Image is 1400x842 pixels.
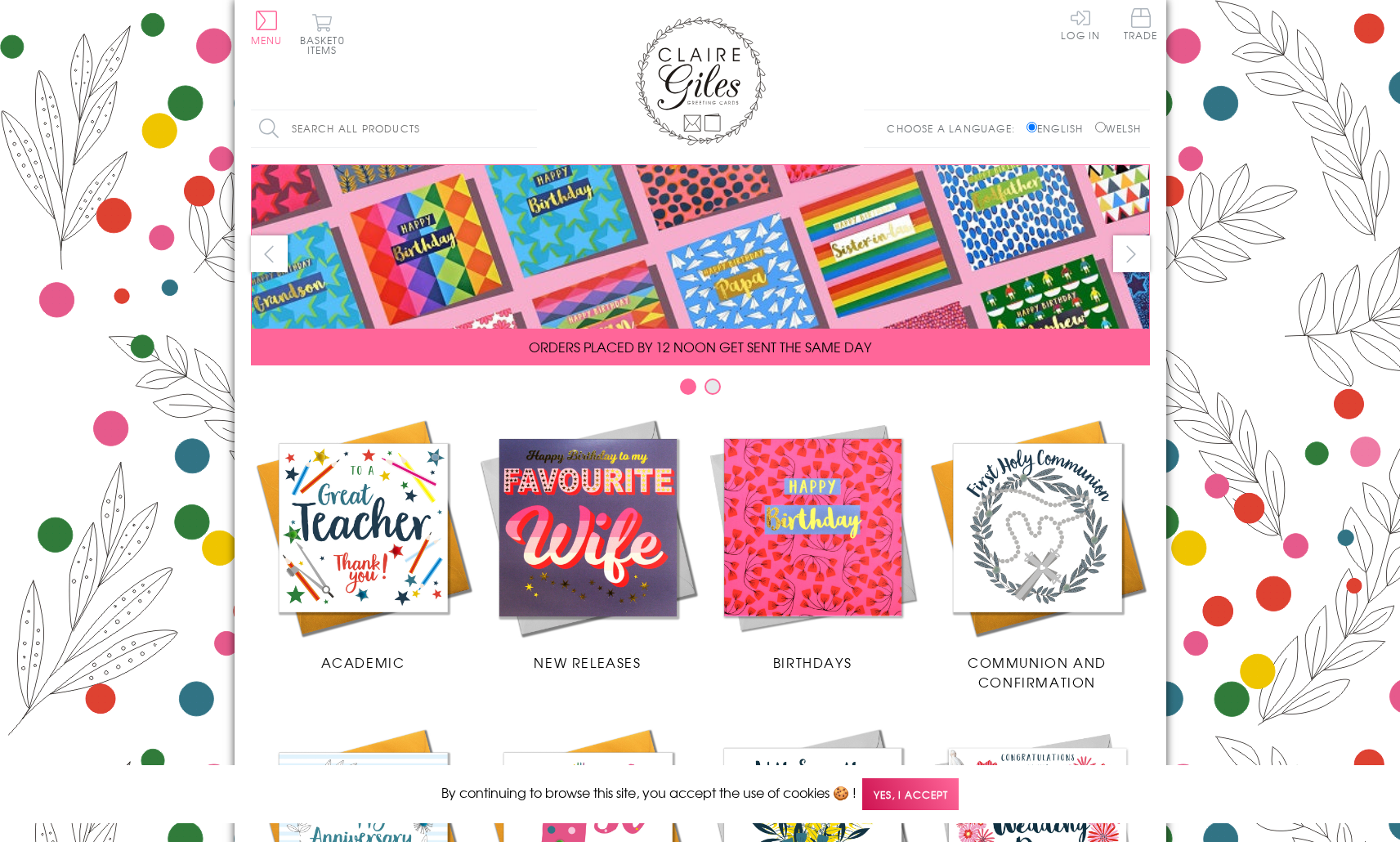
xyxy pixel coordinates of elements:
[476,415,700,672] a: New Releases
[307,33,345,57] span: 0 items
[968,652,1107,692] span: Communion and Confirmation
[635,16,766,146] img: Claire Giles Greetings Cards
[1027,121,1091,136] label: English
[1124,8,1158,43] a: Trade
[251,378,1150,403] div: Carousel Pagination
[700,415,925,672] a: Birthdays
[251,235,288,272] button: prev
[704,378,721,395] button: Carousel Page 2
[251,415,476,672] a: Academic
[862,778,959,810] span: Yes, I accept
[925,415,1150,692] a: Communion and Confirmation
[680,378,696,395] button: Carousel Page 1 (Current Slide)
[1095,121,1142,136] label: Welsh
[251,33,283,47] span: Menu
[534,652,641,672] span: New Releases
[1124,8,1158,40] span: Trade
[773,652,852,672] span: Birthdays
[529,337,871,356] span: ORDERS PLACED BY 12 NOON GET SENT THE SAME DAY
[1027,122,1037,132] input: English
[1113,235,1150,272] button: next
[1095,122,1106,132] input: Welsh
[321,652,405,672] span: Academic
[1061,8,1100,40] a: Log In
[251,11,283,45] button: Menu
[251,110,537,147] input: Search all products
[300,13,345,55] button: Basket0 items
[887,121,1023,136] p: Choose a language:
[521,110,537,147] input: Search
